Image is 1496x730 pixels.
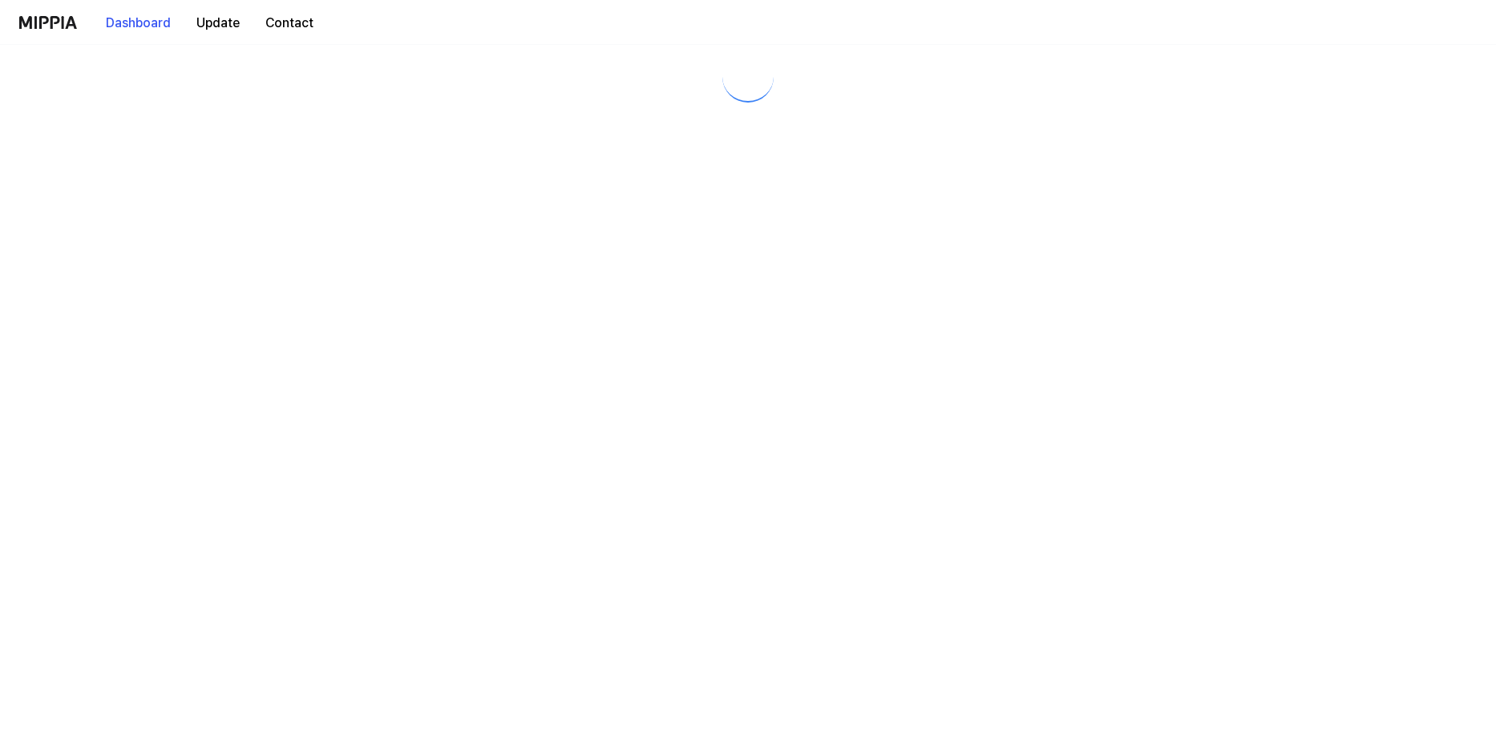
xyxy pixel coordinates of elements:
[253,7,326,39] button: Contact
[184,7,253,39] button: Update
[93,7,184,39] button: Dashboard
[184,1,253,45] a: Update
[19,16,77,29] img: logo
